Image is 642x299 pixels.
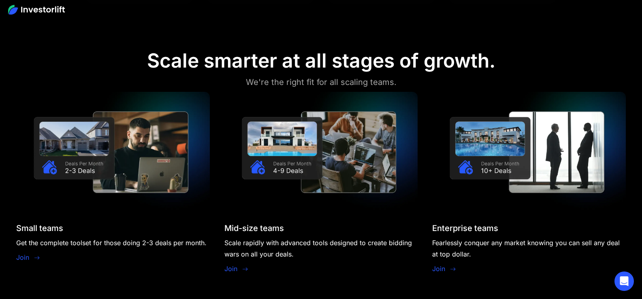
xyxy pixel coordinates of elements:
[224,223,284,233] div: Mid-size teams
[432,264,445,274] a: Join
[246,76,397,89] div: We're the right fit for all scaling teams.
[224,264,237,274] a: Join
[432,237,626,260] div: Fearlessly conquer any market knowing you can sell any deal at top dollar.
[224,237,418,260] div: Scale rapidly with advanced tools designed to create bidding wars on all your deals.
[16,252,29,262] a: Join
[16,223,63,233] div: Small teams
[16,237,207,248] div: Get the complete toolset for those doing 2-3 deals per month.
[614,271,634,291] div: Open Intercom Messenger
[432,223,498,233] div: Enterprise teams
[147,49,495,72] div: Scale smarter at all stages of growth.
